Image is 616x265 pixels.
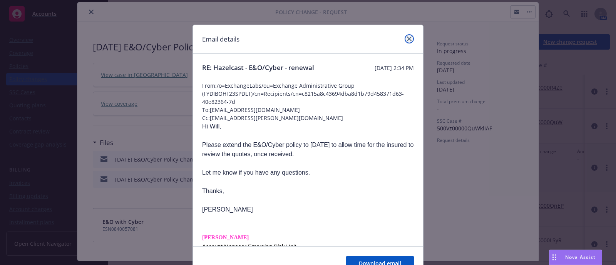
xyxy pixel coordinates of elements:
[202,140,414,159] p: Please extend the E&O/Cyber policy to [DATE] to allow time for the insured to review the quotes, ...
[202,187,414,196] p: Thanks,
[549,250,602,265] button: Nova Assist
[202,168,414,177] p: Let me know if you have any questions.
[549,250,559,265] div: Drag to move
[565,254,596,260] span: Nova Assist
